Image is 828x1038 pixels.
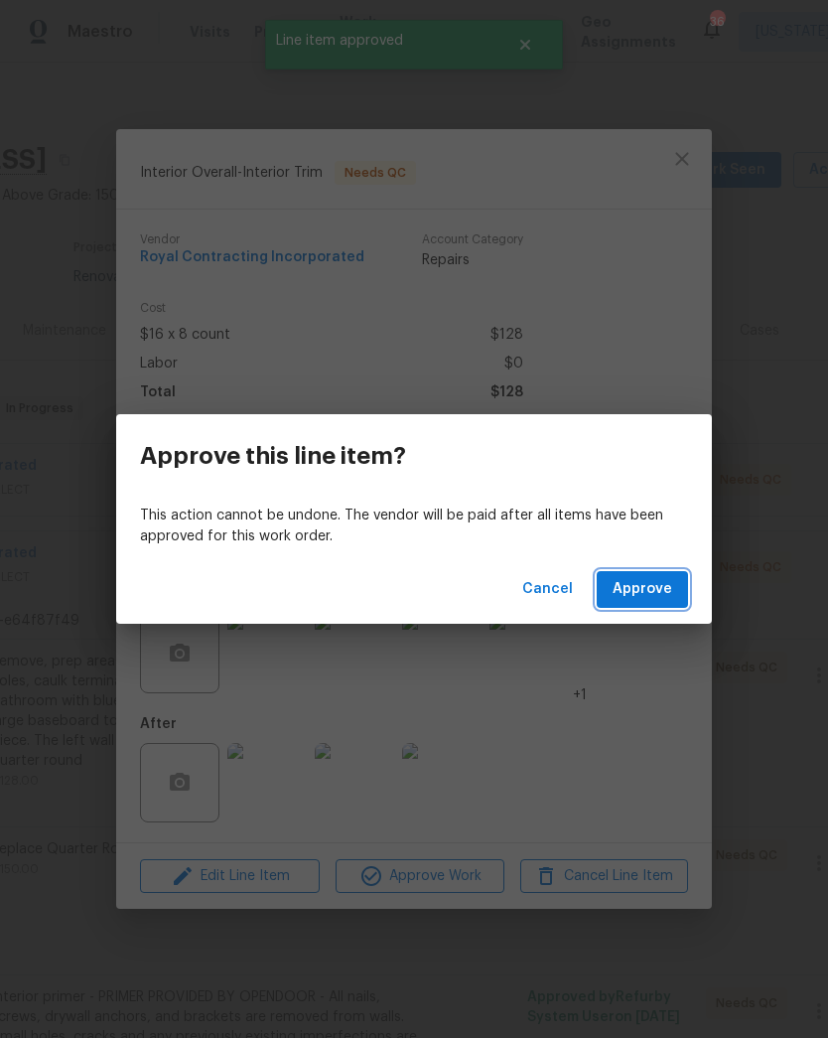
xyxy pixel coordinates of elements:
[522,577,573,602] span: Cancel
[140,506,688,547] p: This action cannot be undone. The vendor will be paid after all items have been approved for this...
[140,442,406,470] h3: Approve this line item?
[514,571,581,608] button: Cancel
[597,571,688,608] button: Approve
[613,577,672,602] span: Approve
